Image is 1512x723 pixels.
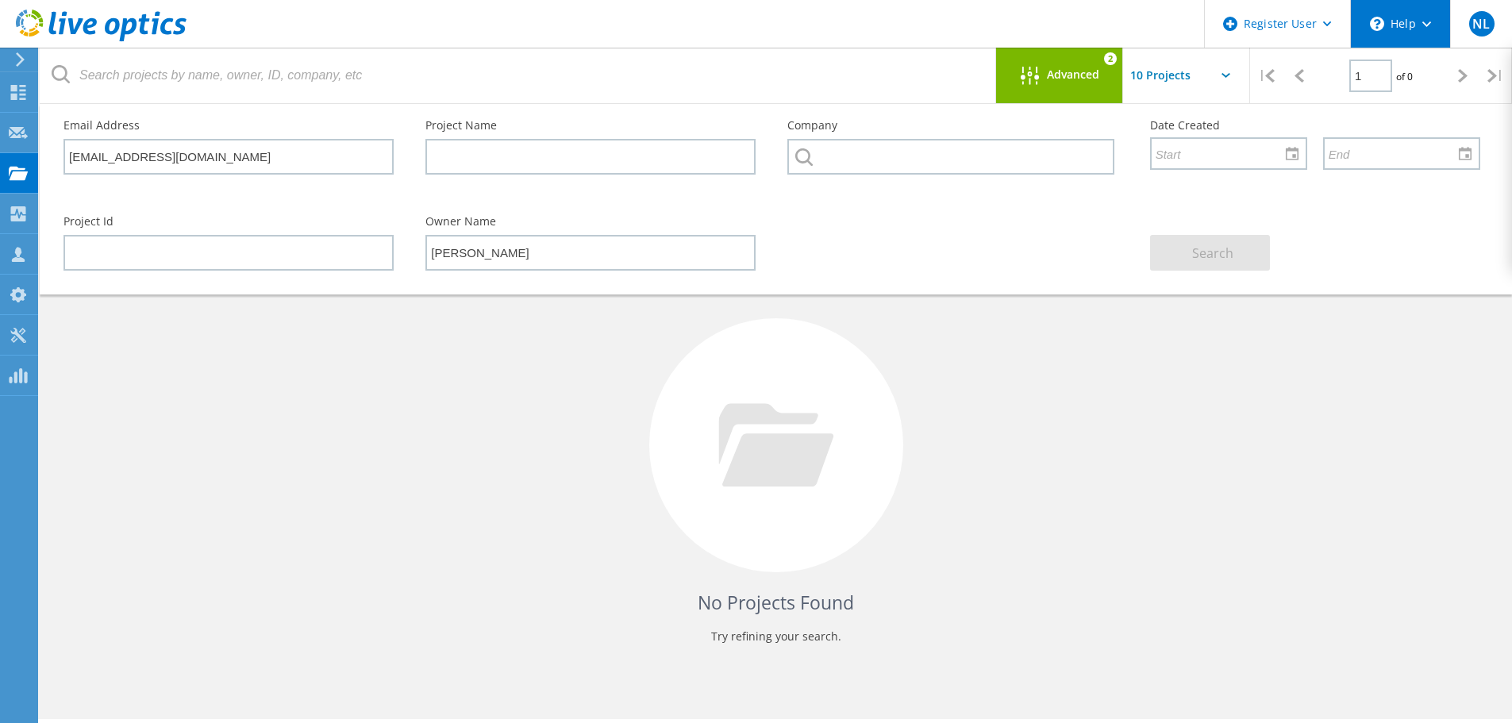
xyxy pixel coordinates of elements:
[1479,48,1512,104] div: |
[71,624,1480,649] p: Try refining your search.
[1150,120,1480,131] label: Date Created
[1152,138,1295,168] input: Start
[63,120,394,131] label: Email Address
[1396,70,1413,83] span: of 0
[425,120,756,131] label: Project Name
[1370,17,1384,31] svg: \n
[787,120,1118,131] label: Company
[71,590,1480,616] h4: No Projects Found
[40,48,997,103] input: Search projects by name, owner, ID, company, etc
[63,216,394,227] label: Project Id
[1150,235,1270,271] button: Search
[425,216,756,227] label: Owner Name
[1047,69,1099,80] span: Advanced
[1192,244,1233,262] span: Search
[1325,138,1468,168] input: End
[1472,17,1490,30] span: NL
[16,33,187,44] a: Live Optics Dashboard
[1250,48,1283,104] div: |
